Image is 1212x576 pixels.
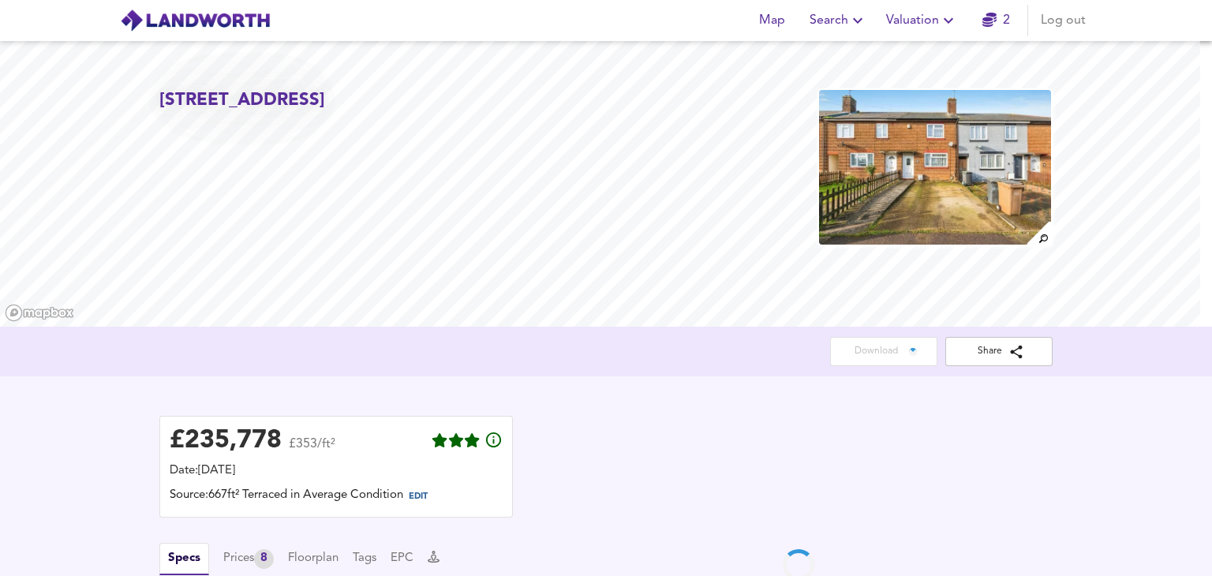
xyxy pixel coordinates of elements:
[170,487,503,507] div: Source: 667ft² Terraced in Average Condition
[120,9,271,32] img: logo
[159,543,209,575] button: Specs
[159,88,325,113] h2: [STREET_ADDRESS]
[409,492,428,501] span: EDIT
[1041,9,1086,32] span: Log out
[1034,5,1092,36] button: Log out
[945,337,1053,366] button: Share
[810,9,867,32] span: Search
[5,304,74,322] a: Mapbox homepage
[971,5,1021,36] button: 2
[746,5,797,36] button: Map
[817,88,1053,246] img: property
[391,550,413,567] button: EPC
[753,9,791,32] span: Map
[223,549,274,569] button: Prices8
[289,438,335,461] span: £353/ft²
[1025,219,1053,247] img: search
[170,429,282,453] div: £ 235,778
[353,550,376,567] button: Tags
[886,9,958,32] span: Valuation
[958,343,1040,360] span: Share
[288,550,339,567] button: Floorplan
[223,549,274,569] div: Prices
[982,9,1010,32] a: 2
[803,5,873,36] button: Search
[880,5,964,36] button: Valuation
[170,462,503,480] div: Date: [DATE]
[254,549,274,569] div: 8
